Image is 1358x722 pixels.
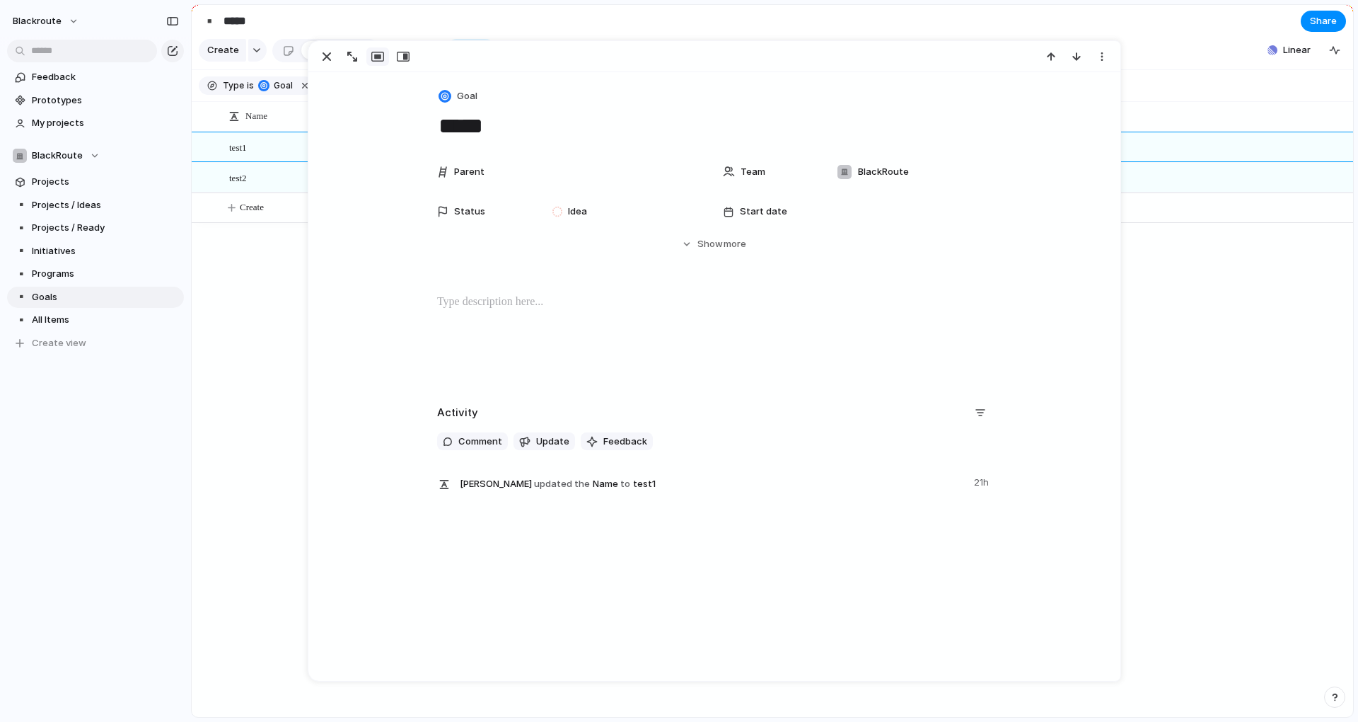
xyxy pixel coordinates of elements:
[229,169,247,185] span: test2
[7,217,184,239] a: ▪️Projects / Ready
[207,43,239,57] span: Create
[446,39,497,62] button: Filter
[437,231,992,257] button: Showmore
[858,165,909,179] span: BlackRoute
[247,79,254,92] span: is
[7,287,184,308] a: ▪️Goals
[437,432,508,451] button: Comment
[436,86,482,107] button: Goal
[7,67,184,88] a: Feedback
[7,195,184,216] a: ▪️Projects / Ideas
[15,266,25,282] div: ▪️
[32,116,179,130] span: My projects
[7,333,184,354] button: Create view
[6,10,86,33] button: blackroute
[32,290,179,304] span: Goals
[581,432,653,451] button: Feedback
[32,93,179,108] span: Prototypes
[697,237,723,251] span: Show
[32,70,179,84] span: Feedback
[454,205,485,219] span: Status
[13,221,27,235] button: ▪️
[460,473,965,493] span: Name test1
[223,79,244,92] span: Type
[32,221,179,235] span: Projects / Ready
[7,171,184,193] a: Projects
[437,405,478,421] h2: Activity
[269,79,293,92] span: Goal
[568,205,587,219] span: Idea
[740,205,787,219] span: Start date
[7,113,184,134] a: My projects
[534,477,590,491] span: updated the
[13,290,27,304] button: ▪️
[13,244,27,258] button: ▪️
[32,198,179,212] span: Projects / Ideas
[7,309,184,331] a: ▪️All Items
[240,200,264,214] span: Create
[724,237,746,251] span: more
[1301,11,1346,32] button: Share
[15,243,25,259] div: ▪️
[245,109,267,123] span: Name
[620,477,630,491] span: to
[741,165,765,179] span: Team
[454,165,484,179] span: Parent
[567,39,634,62] button: Collapse
[32,244,179,258] span: Initiatives
[386,39,440,62] button: Fields
[229,139,247,155] span: test1
[7,90,184,111] a: Prototypes
[15,197,25,213] div: ▪️
[603,435,647,449] span: Feedback
[457,89,477,103] span: Goal
[15,220,25,236] div: ▪️
[1310,14,1337,28] span: Share
[7,145,184,166] button: BlackRoute
[458,435,502,449] span: Comment
[1283,43,1311,57] span: Linear
[199,39,246,62] button: Create
[974,473,992,490] span: 21h
[198,10,221,33] button: ▪️
[7,263,184,285] a: ▪️Programs
[15,289,25,305] div: ▪️
[32,267,179,281] span: Programs
[244,78,257,93] button: is
[1262,40,1316,61] button: Linear
[13,14,62,28] span: blackroute
[13,198,27,212] button: ▪️
[32,313,179,327] span: All Items
[15,312,25,328] div: ▪️
[502,39,561,62] button: Group
[32,175,179,189] span: Projects
[32,336,86,350] span: Create view
[202,11,217,30] div: ▪️
[513,432,575,451] button: Update
[255,78,296,93] button: Goal
[536,435,569,449] span: Update
[32,149,83,163] span: BlackRoute
[7,241,184,262] a: ▪️Initiatives
[13,313,27,327] button: ▪️
[13,267,27,281] button: ▪️
[460,477,532,491] span: [PERSON_NAME]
